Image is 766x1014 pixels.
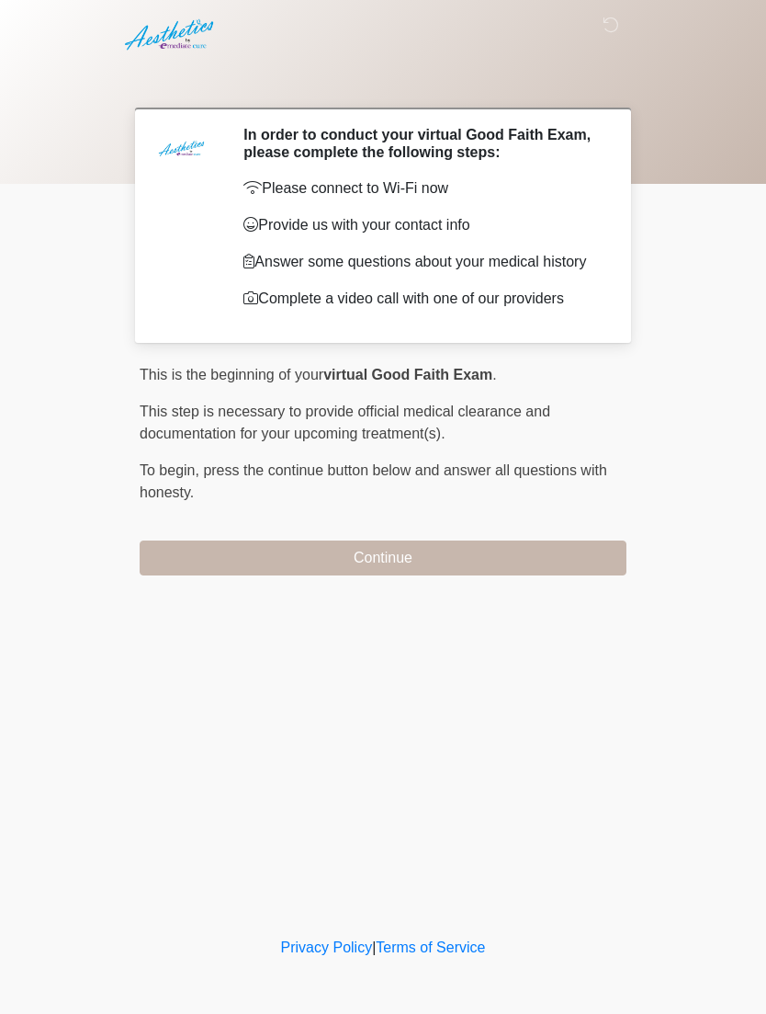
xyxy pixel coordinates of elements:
[140,367,323,382] span: This is the beginning of your
[372,940,376,955] a: |
[140,404,550,441] span: This step is necessary to provide official medical clearance and documentation for your upcoming ...
[243,177,599,199] p: Please connect to Wi-Fi now
[140,541,626,575] button: Continue
[492,367,496,382] span: .
[243,288,599,310] p: Complete a video call with one of our providers
[243,126,599,161] h2: In order to conduct your virtual Good Faith Exam, please complete the following steps:
[153,126,208,181] img: Agent Avatar
[376,940,485,955] a: Terms of Service
[140,462,607,500] span: press the continue button below and answer all questions with honesty.
[126,66,640,100] h1: ‎ ‎ ‎
[323,367,492,382] strong: virtual Good Faith Exam
[243,214,599,236] p: Provide us with your contact info
[243,251,599,273] p: Answer some questions about your medical history
[281,940,373,955] a: Privacy Policy
[121,14,221,56] img: Aesthetics by Emediate Cure Logo
[140,462,203,478] span: To begin,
